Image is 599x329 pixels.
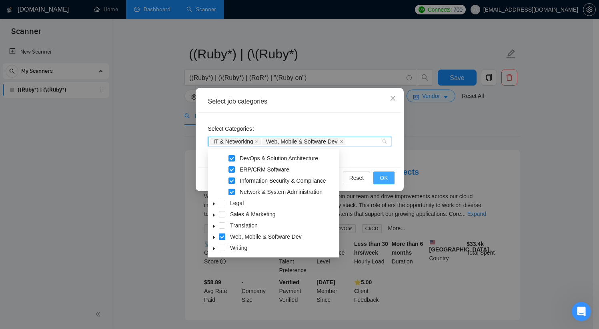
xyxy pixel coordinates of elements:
[230,233,302,240] span: Web, Mobile & Software Dev
[228,198,338,208] span: Legal
[240,189,323,195] span: Network & System Administration
[238,165,338,174] span: ERP/CRM Software
[240,166,289,173] span: ERP/CRM Software
[382,88,404,110] button: Close
[212,235,216,239] span: caret-down
[255,140,259,144] span: close
[230,222,258,229] span: Translation
[238,176,338,185] span: Information Security & Compliance
[228,221,338,230] span: Translation
[266,139,338,144] span: Web, Mobile & Software Dev
[230,200,244,206] span: Legal
[390,95,396,102] span: close
[238,154,338,163] span: DevOps & Solution Architecture
[214,139,253,144] span: IT & Networking
[572,302,591,321] iframe: Intercom live chat
[228,243,338,253] span: Writing
[230,211,276,217] span: Sales & Marketing
[212,202,216,206] span: caret-down
[347,138,349,145] input: Select Categories
[212,247,216,251] span: caret-down
[210,138,261,145] span: IT & Networking
[349,173,364,182] span: Reset
[373,171,394,184] button: OK
[240,155,318,162] span: DevOps & Solution Architecture
[212,224,216,228] span: caret-down
[228,209,338,219] span: Sales & Marketing
[212,213,216,217] span: caret-down
[380,173,388,182] span: OK
[238,187,338,197] span: Network & System Administration
[230,245,247,251] span: Writing
[343,171,371,184] button: Reset
[262,138,345,145] span: Web, Mobile & Software Dev
[228,232,338,241] span: Web, Mobile & Software Dev
[240,177,326,184] span: Information Security & Compliance
[339,140,343,144] span: close
[208,122,258,135] label: Select Categories
[208,97,391,106] div: Select job categories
